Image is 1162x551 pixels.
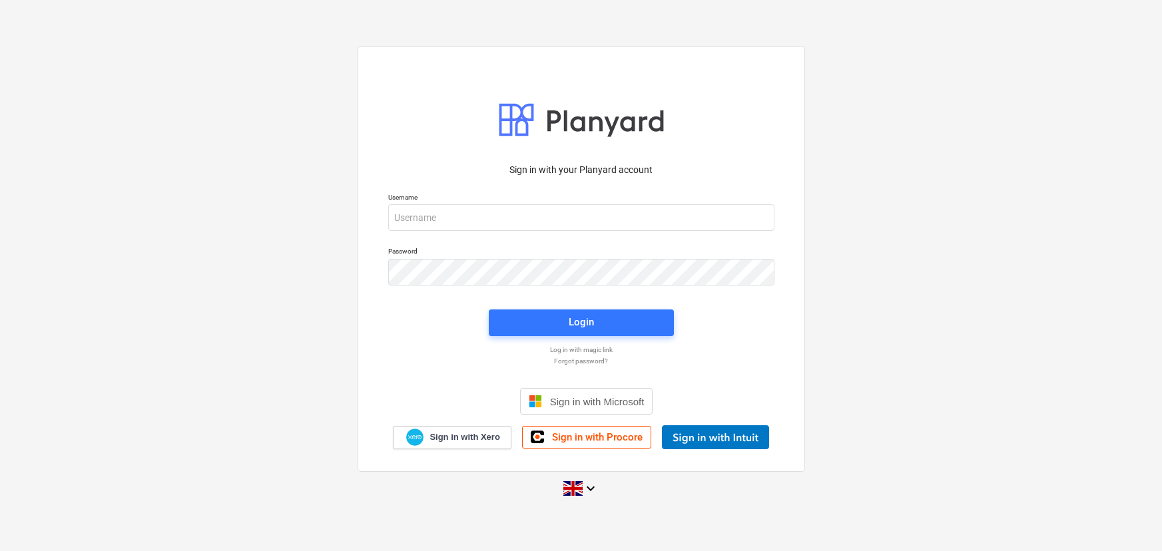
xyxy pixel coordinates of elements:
a: Forgot password? [382,357,781,365]
a: Log in with magic link [382,345,781,354]
span: Sign in with Microsoft [550,396,645,407]
a: Sign in with Procore [522,426,651,449]
i: keyboard_arrow_down [583,480,599,496]
span: Sign in with Procore [552,431,643,443]
input: Username [388,204,774,231]
a: Sign in with Xero [393,426,511,449]
p: Sign in with your Planyard account [388,163,774,177]
p: Password [388,247,774,258]
p: Username [388,193,774,204]
img: Microsoft logo [529,395,542,408]
img: Xero logo [406,429,424,447]
button: Login [489,309,674,336]
span: Sign in with Xero [430,431,499,443]
div: Login [569,313,594,331]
